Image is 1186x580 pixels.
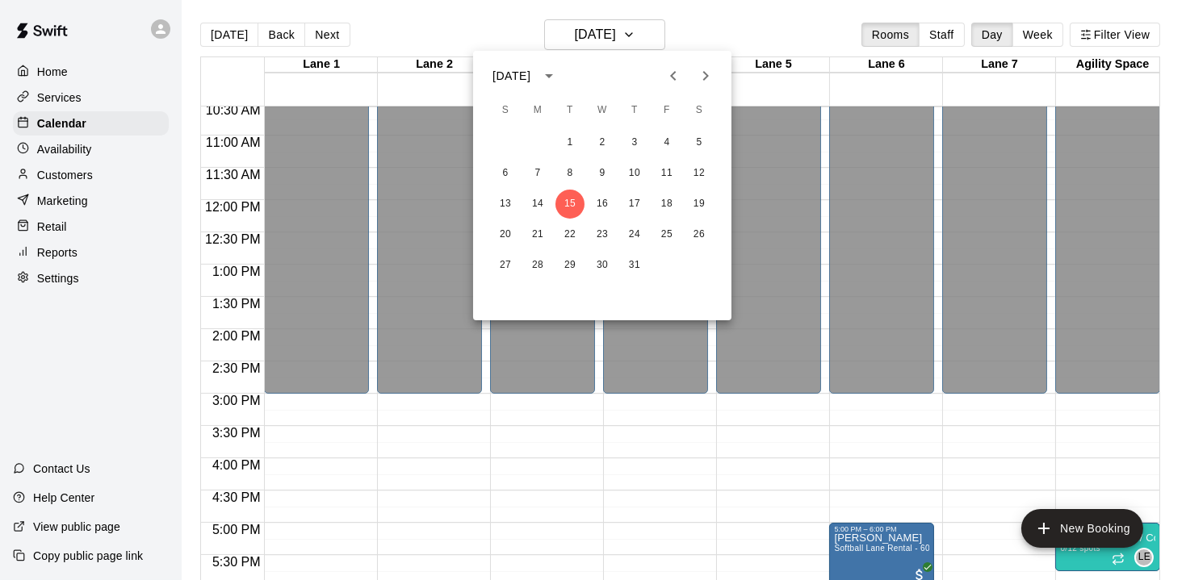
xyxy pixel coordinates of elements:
button: Previous month [657,60,689,92]
button: calendar view is open, switch to year view [535,62,563,90]
button: 26 [685,220,714,249]
button: 14 [523,190,552,219]
span: Friday [652,94,681,127]
button: 30 [588,251,617,280]
button: 31 [620,251,649,280]
span: Thursday [620,94,649,127]
button: 13 [491,190,520,219]
span: Monday [523,94,552,127]
button: 25 [652,220,681,249]
button: 21 [523,220,552,249]
span: Tuesday [555,94,585,127]
span: Saturday [685,94,714,127]
span: Sunday [491,94,520,127]
button: 12 [685,159,714,188]
button: 9 [588,159,617,188]
button: 28 [523,251,552,280]
button: 11 [652,159,681,188]
button: 7 [523,159,552,188]
button: 19 [685,190,714,219]
button: 4 [652,128,681,157]
button: 23 [588,220,617,249]
button: 22 [555,220,585,249]
div: [DATE] [492,68,530,85]
button: 29 [555,251,585,280]
button: 27 [491,251,520,280]
button: 2 [588,128,617,157]
button: 5 [685,128,714,157]
button: 18 [652,190,681,219]
button: 16 [588,190,617,219]
button: 15 [555,190,585,219]
span: Wednesday [588,94,617,127]
button: 3 [620,128,649,157]
button: 24 [620,220,649,249]
button: 8 [555,159,585,188]
button: 1 [555,128,585,157]
button: Next month [689,60,722,92]
button: 17 [620,190,649,219]
button: 6 [491,159,520,188]
button: 20 [491,220,520,249]
button: 10 [620,159,649,188]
